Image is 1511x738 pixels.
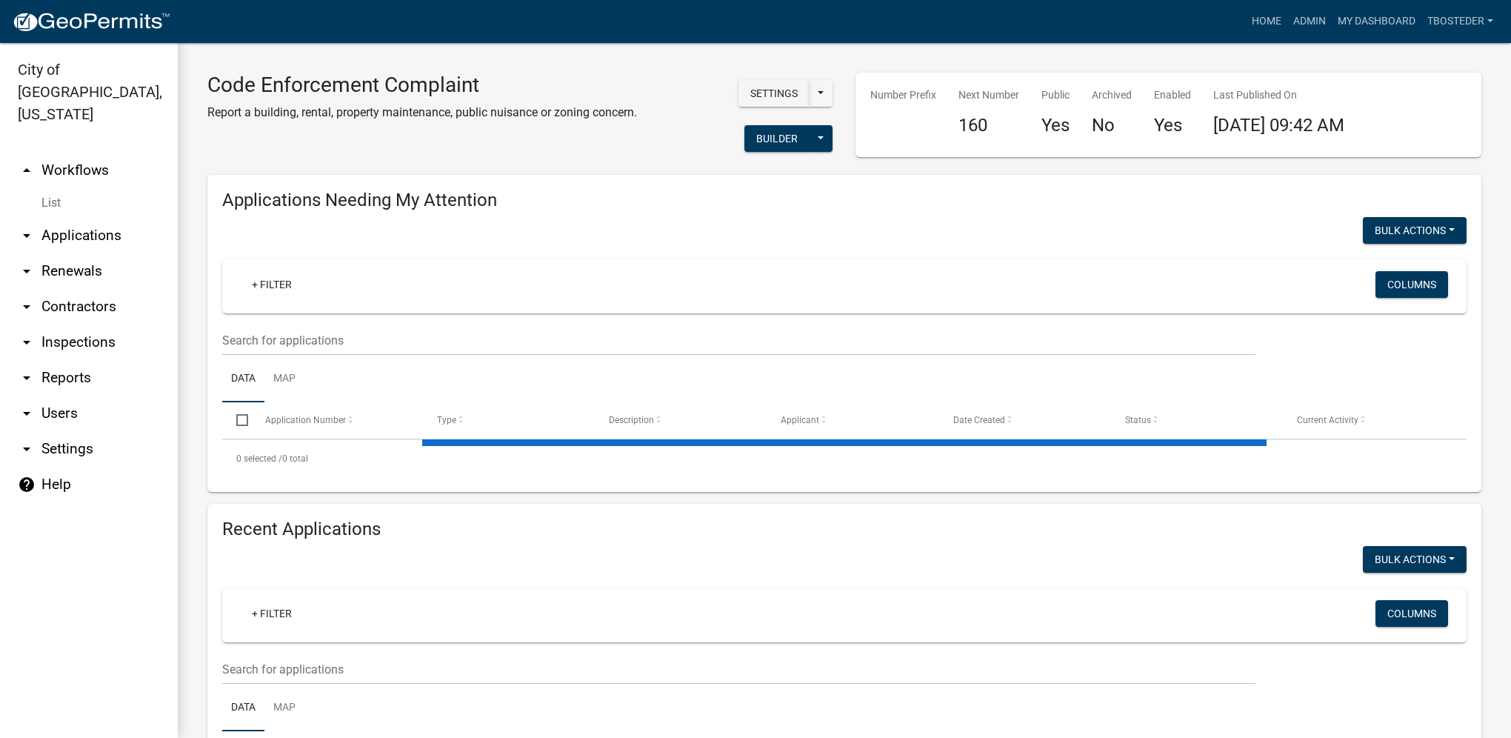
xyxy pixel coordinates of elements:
[953,415,1005,425] span: Date Created
[1213,115,1344,136] span: [DATE] 09:42 AM
[18,227,36,245] i: arrow_drop_down
[958,115,1019,136] h4: 160
[1154,87,1191,103] p: Enabled
[18,162,36,179] i: arrow_drop_up
[1246,7,1287,36] a: Home
[1375,271,1448,298] button: Columns
[264,685,304,732] a: Map
[222,685,264,732] a: Data
[18,369,36,387] i: arrow_drop_down
[18,262,36,280] i: arrow_drop_down
[938,402,1110,438] datatable-header-cell: Date Created
[207,104,637,122] p: Report a building, rental, property maintenance, public nuisance or zoning concern.
[222,654,1255,685] input: Search for applications
[207,73,637,98] h3: Code Enforcement Complaint
[595,402,767,438] datatable-header-cell: Description
[1363,546,1467,573] button: Bulk Actions
[18,440,36,458] i: arrow_drop_down
[222,402,250,438] datatable-header-cell: Select
[1092,115,1132,136] h4: No
[265,415,346,425] span: Application Number
[781,415,819,425] span: Applicant
[1283,402,1455,438] datatable-header-cell: Current Activity
[222,356,264,403] a: Data
[767,402,938,438] datatable-header-cell: Applicant
[1041,87,1070,103] p: Public
[423,402,595,438] datatable-header-cell: Type
[222,190,1467,211] h4: Applications Needing My Attention
[1287,7,1332,36] a: Admin
[958,87,1019,103] p: Next Number
[18,405,36,422] i: arrow_drop_down
[609,415,654,425] span: Description
[1421,7,1499,36] a: tbosteder
[1154,115,1191,136] h4: Yes
[264,356,304,403] a: Map
[1332,7,1421,36] a: My Dashboard
[1375,600,1448,627] button: Columns
[240,600,304,627] a: + Filter
[870,87,936,103] p: Number Prefix
[18,298,36,316] i: arrow_drop_down
[240,271,304,298] a: + Filter
[222,325,1255,356] input: Search for applications
[222,519,1467,540] h4: Recent Applications
[222,440,1467,477] div: 0 total
[437,415,456,425] span: Type
[1125,415,1151,425] span: Status
[1092,87,1132,103] p: Archived
[1041,115,1070,136] h4: Yes
[744,125,810,152] button: Builder
[738,80,810,107] button: Settings
[1111,402,1283,438] datatable-header-cell: Status
[1297,415,1358,425] span: Current Activity
[18,476,36,493] i: help
[1213,87,1344,103] p: Last Published On
[236,453,282,464] span: 0 selected /
[1363,217,1467,244] button: Bulk Actions
[250,402,422,438] datatable-header-cell: Application Number
[18,333,36,351] i: arrow_drop_down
